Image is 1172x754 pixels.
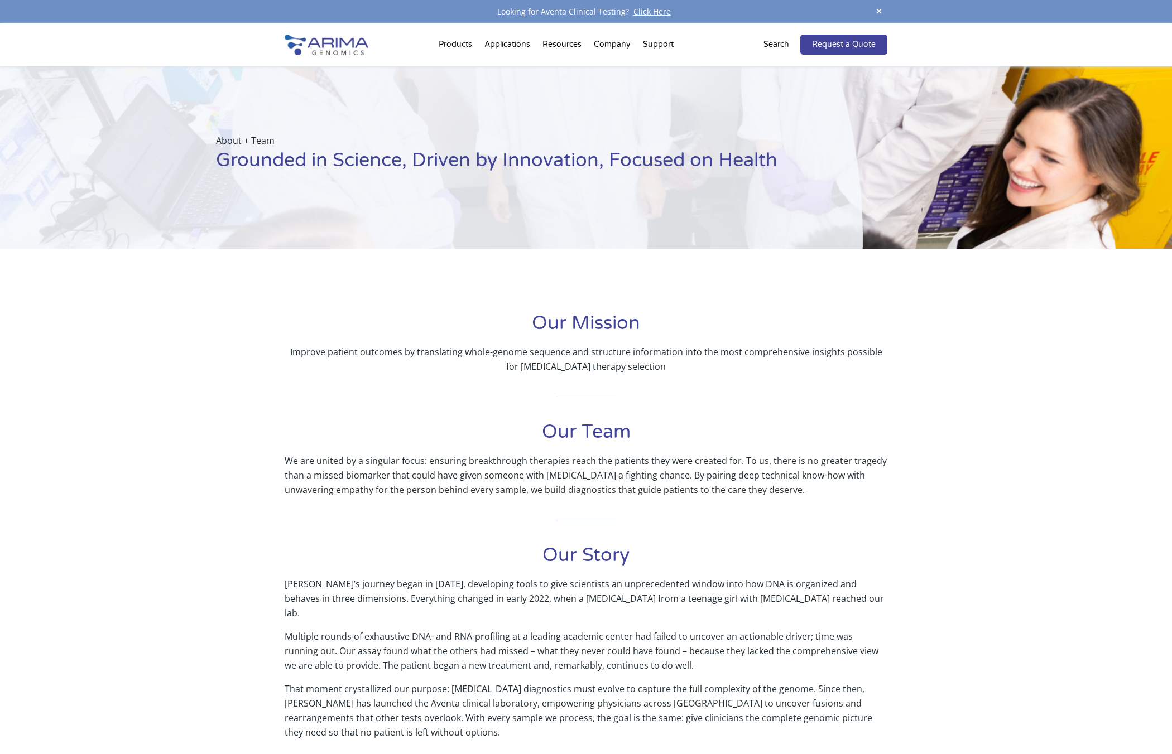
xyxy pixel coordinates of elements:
a: Request a Quote [800,35,887,55]
p: Search [763,37,789,52]
h1: Our Team [285,419,887,453]
h1: Our Story [285,543,887,577]
p: That moment crystallized our purpose: [MEDICAL_DATA] diagnostics must evolve to capture the full ... [285,681,887,748]
a: Click Here [629,6,675,17]
div: Looking for Aventa Clinical Testing? [285,4,887,19]
h1: Our Mission [285,311,887,345]
p: Improve patient outcomes by translating whole-genome sequence and structure information into the ... [285,345,887,374]
p: About + Team [216,133,808,148]
p: [PERSON_NAME]’s journey began in [DATE], developing tools to give scientists an unprecedented win... [285,577,887,629]
h1: Grounded in Science, Driven by Innovation, Focused on Health [216,148,808,182]
p: We are united by a singular focus: ensuring breakthrough therapies reach the patients they were c... [285,453,887,497]
p: Multiple rounds of exhaustive DNA- and RNA-profiling at a leading academic center had failed to u... [285,629,887,681]
img: Arima-Genomics-logo [285,35,368,55]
